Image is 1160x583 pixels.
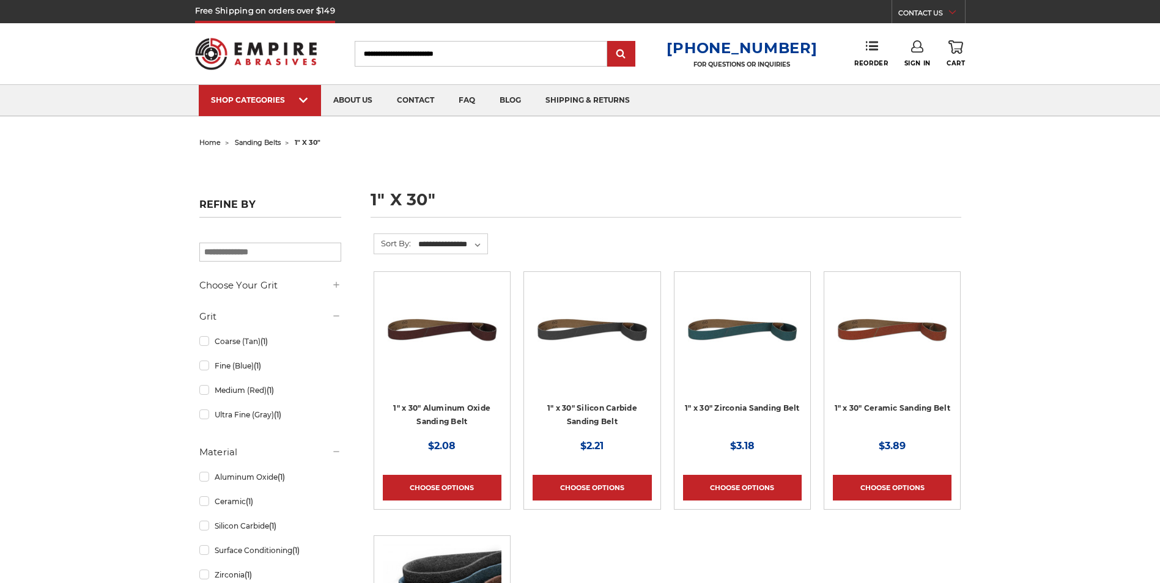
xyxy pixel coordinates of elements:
[274,410,281,419] span: (1)
[533,85,642,116] a: shipping & returns
[199,355,341,376] a: Fine (Blue)(1)
[854,59,888,67] span: Reorder
[428,440,456,452] span: $2.08
[195,30,317,78] img: Empire Abrasives
[833,475,951,501] a: Choose Options
[235,138,281,147] a: sanding belts
[385,85,446,116] a: contact
[246,497,253,506] span: (1)
[374,234,411,252] label: Sort By:
[383,475,501,501] a: Choose Options
[278,472,285,482] span: (1)
[267,386,274,395] span: (1)
[199,331,341,352] a: Coarse (Tan)(1)
[383,280,501,437] a: 1" x 30" Aluminum Oxide File Belt
[904,59,931,67] span: Sign In
[580,440,604,452] span: $2.21
[833,280,951,437] a: 1" x 30" Ceramic File Belt
[260,337,268,346] span: (1)
[383,280,501,378] img: 1" x 30" Aluminum Oxide File Belt
[199,466,341,488] a: Aluminum Oxide(1)
[199,404,341,425] a: Ultra Fine (Gray)(1)
[416,235,487,254] select: Sort By:
[533,475,651,501] a: Choose Options
[533,280,651,437] a: 1" x 30" Silicon Carbide File Belt
[947,59,965,67] span: Cart
[879,440,906,452] span: $3.89
[321,85,385,116] a: about us
[683,280,802,437] a: 1" x 30" Zirconia File Belt
[667,39,817,57] a: [PHONE_NUMBER]
[199,138,221,147] a: home
[487,85,533,116] a: blog
[683,475,802,501] a: Choose Options
[730,440,755,452] span: $3.18
[199,199,341,218] h5: Refine by
[533,280,651,378] img: 1" x 30" Silicon Carbide File Belt
[683,280,802,378] img: 1" x 30" Zirconia File Belt
[295,138,320,147] span: 1" x 30"
[898,6,965,23] a: CONTACT US
[854,40,888,67] a: Reorder
[667,61,817,68] p: FOR QUESTIONS OR INQUIRIES
[947,40,965,67] a: Cart
[199,540,341,561] a: Surface Conditioning(1)
[199,515,341,537] a: Silicon Carbide(1)
[254,361,261,370] span: (1)
[199,445,341,460] h5: Material
[211,95,309,105] div: SHOP CATEGORIES
[833,280,951,378] img: 1" x 30" Ceramic File Belt
[199,491,341,512] a: Ceramic(1)
[199,380,341,401] a: Medium (Red)(1)
[199,278,341,293] h5: Choose Your Grit
[269,521,276,530] span: (1)
[446,85,487,116] a: faq
[199,309,341,324] h5: Grit
[245,570,252,579] span: (1)
[292,546,300,555] span: (1)
[371,191,961,218] h1: 1" x 30"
